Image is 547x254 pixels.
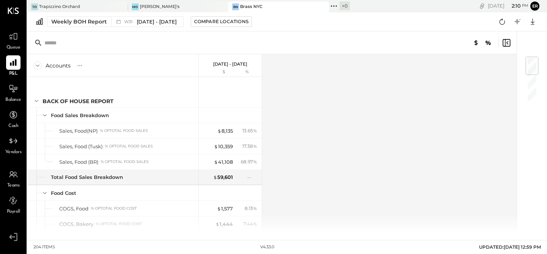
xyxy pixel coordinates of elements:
span: Teams [7,182,20,189]
span: $ [215,221,220,227]
span: % [253,221,257,227]
div: Compare Locations [194,18,248,25]
span: % [253,127,257,133]
a: Payroll [0,193,26,215]
span: W31 [124,20,135,24]
div: $ [202,69,233,75]
div: v 4.33.0 [260,244,274,250]
div: 8,135 [217,127,233,135]
div: 8.13 [245,205,257,212]
div: Sales, Food(NP) [59,127,98,135]
span: Cash [8,123,18,130]
span: pm [522,3,528,8]
span: $ [213,174,217,180]
div: [DATE] [488,2,528,9]
div: BN [232,3,239,10]
span: $ [217,128,221,134]
span: Balance [5,97,21,103]
a: P&L [0,55,26,77]
span: $ [214,159,218,165]
div: 68.97 [241,158,257,165]
div: % of Total Food Sales [105,144,153,149]
div: Total Food Sales Breakdown [51,174,123,181]
div: [PERSON_NAME]'s [140,4,180,10]
p: [DATE] - [DATE] [213,61,247,67]
span: % [253,158,257,165]
div: COGS, Bakery [59,221,93,228]
div: Sales, Food (BR) [59,158,98,166]
div: 10,359 [214,143,233,150]
span: $ [217,205,221,212]
a: Cash [0,108,26,130]
div: 1,444 [215,221,233,228]
button: er [530,2,539,11]
span: % [253,205,257,211]
span: Queue [6,44,21,51]
div: Brass NYC [240,4,262,10]
button: Compare Locations [191,16,252,27]
div: % of Total Food Sales [100,128,148,133]
div: 41,108 [214,158,233,166]
div: Accounts [46,62,71,69]
div: + 0 [340,2,350,10]
span: [DATE] - [DATE] [137,18,177,25]
a: Queue [0,29,26,51]
div: 1,577 [217,205,233,212]
div: COGS, Food [59,205,89,212]
span: % [253,143,257,149]
div: copy link [478,2,486,10]
div: 59,601 [213,174,233,181]
div: % of Total Food Cost [91,206,137,211]
div: Mo [132,3,139,10]
div: Sales, Food (Tusk) [59,143,103,150]
div: 7.44 [243,221,257,227]
div: Food Sales Breakdown [51,112,109,119]
span: Vendors [5,149,22,156]
div: Food Cost [51,190,76,197]
a: Teams [0,167,26,189]
div: TO [31,3,38,10]
a: Vendors [0,134,26,156]
div: 17.38 [242,143,257,150]
div: Back of House Report [43,97,114,105]
div: % of Total Food Cost [96,221,142,227]
a: Balance [0,82,26,103]
div: -- [247,174,257,180]
span: P&L [9,71,18,77]
span: 2 : 10 [506,2,521,9]
span: Payroll [7,209,20,215]
div: 13.65 [242,127,257,134]
div: 204 items [33,244,55,250]
span: UPDATED: [DATE] 12:59 PM [479,244,541,250]
button: Weekly BOH Report W31[DATE] - [DATE] [47,16,184,27]
div: Weekly BOH Report [51,18,107,25]
div: % of Total Food Sales [101,159,149,165]
div: % [235,69,259,75]
div: Trapizzino Orchard [39,4,80,10]
span: $ [214,143,218,149]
